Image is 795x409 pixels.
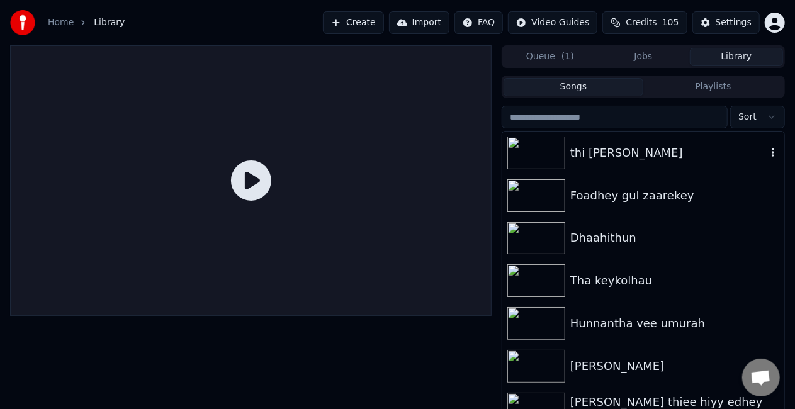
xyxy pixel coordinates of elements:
button: FAQ [454,11,503,34]
button: Settings [692,11,760,34]
button: Create [323,11,384,34]
div: Hunnantha vee umurah [570,315,779,332]
button: Credits105 [602,11,687,34]
button: Playlists [643,78,783,96]
div: Foadhey gul zaarekey [570,187,779,204]
span: 105 [662,16,679,29]
span: ( 1 ) [561,50,574,63]
button: Video Guides [508,11,597,34]
nav: breadcrumb [48,16,125,29]
div: thi [PERSON_NAME] [570,144,767,162]
button: Queue [504,48,597,66]
div: Tha keykolhau [570,272,779,289]
button: Library [690,48,783,66]
button: Songs [504,78,643,96]
span: Credits [626,16,657,29]
button: Jobs [597,48,690,66]
div: Settings [716,16,752,29]
div: Dhaahithun [570,229,779,247]
span: Sort [738,111,757,123]
button: Import [389,11,449,34]
div: [PERSON_NAME] [570,357,779,375]
a: Home [48,16,74,29]
div: Open chat [742,359,780,396]
span: Library [94,16,125,29]
img: youka [10,10,35,35]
